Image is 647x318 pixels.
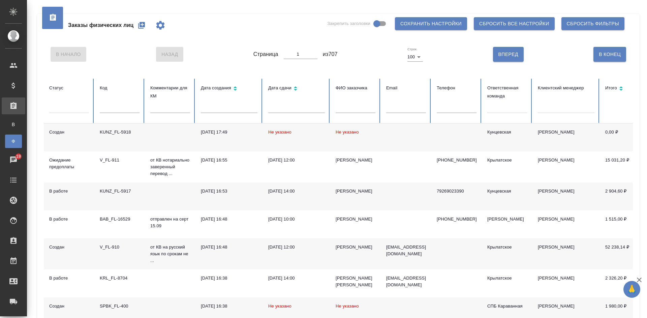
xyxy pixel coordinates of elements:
p: [PHONE_NUMBER] [437,216,476,223]
div: В работе [49,216,89,223]
span: В [8,121,19,128]
p: [PHONE_NUMBER] [437,157,476,164]
div: [DATE] 14:00 [268,188,325,195]
td: [PERSON_NAME] [532,269,600,297]
div: [DATE] 10:00 [268,216,325,223]
div: Код [100,84,140,92]
div: [PERSON_NAME] [336,216,375,223]
a: Ф [5,135,22,148]
span: Заказы физических лиц [68,21,133,29]
div: Создан [49,244,89,251]
div: KRL_FL-8704 [100,275,140,282]
span: Закрепить заголовки [327,20,370,27]
p: [EMAIL_ADDRESS][DOMAIN_NAME] [386,275,426,288]
div: [PERSON_NAME] [PERSON_NAME] [336,275,375,288]
div: [DATE] 17:49 [201,129,257,136]
div: [DATE] 16:55 [201,157,257,164]
div: BAB_FL-16529 [100,216,140,223]
button: Сохранить настройки [395,17,467,30]
div: [DATE] 16:38 [201,275,257,282]
div: ФИО заказчика [336,84,375,92]
p: от КВ нотариально заверенный перевод ... [150,157,190,177]
div: СПБ Караванная [487,303,527,310]
span: Не указано [268,129,291,135]
div: В работе [49,188,89,195]
div: Сортировка [268,84,325,94]
div: Ожидание предоплаты [49,157,89,170]
p: [EMAIL_ADDRESS][DOMAIN_NAME] [386,244,426,257]
div: SPBK_FL-400 [100,303,140,310]
div: Ответственная команда [487,84,527,100]
div: KUNZ_FL-5917 [100,188,140,195]
div: Сортировка [201,84,257,94]
div: [DATE] 14:00 [268,275,325,282]
span: Вперед [498,50,518,59]
div: [PERSON_NAME] [336,188,375,195]
div: [DATE] 12:00 [268,157,325,164]
div: [DATE] 16:48 [201,244,257,251]
div: В работе [49,275,89,282]
a: 19 [2,151,25,168]
div: Email [386,84,426,92]
span: Ф [8,138,19,145]
div: Кунцевская [487,188,527,195]
p: отправлен на серт 15.09 [150,216,190,229]
div: Клиентский менеджер [538,84,594,92]
div: V_FL-911 [100,157,140,164]
span: Сбросить все настройки [479,20,549,28]
div: Комментарии для КМ [150,84,190,100]
td: [PERSON_NAME] [532,151,600,182]
span: 19 [12,153,25,160]
div: [DATE] 12:00 [268,244,325,251]
td: [PERSON_NAME] [532,123,600,151]
p: 79269023390 [437,188,476,195]
span: В Конец [599,50,621,59]
button: В Конец [593,47,626,62]
div: Статус [49,84,89,92]
div: Сортировка [605,84,645,94]
span: Страница [253,50,278,58]
span: Сохранить настройки [400,20,462,28]
button: Вперед [493,47,524,62]
button: Сбросить фильтры [561,17,624,30]
span: Не указано [336,129,359,135]
div: [PERSON_NAME] [336,157,375,164]
button: Создать [133,17,150,33]
div: [DATE] 16:53 [201,188,257,195]
span: из 707 [323,50,338,58]
div: [DATE] 16:48 [201,216,257,223]
td: [PERSON_NAME] [532,238,600,269]
div: Телефон [437,84,476,92]
td: [PERSON_NAME] [532,210,600,238]
div: Создан [49,303,89,310]
div: Крылатское [487,244,527,251]
div: Крылатское [487,157,527,164]
p: от КВ на русский язык по срокам не ... [150,244,190,264]
label: Строк [407,48,417,51]
div: [DATE] 16:38 [201,303,257,310]
span: Не указано [268,303,291,309]
div: V_FL-910 [100,244,140,251]
div: 100 [407,52,423,62]
div: [PERSON_NAME] [336,244,375,251]
span: Сбросить фильтры [567,20,619,28]
div: Кунцевская [487,129,527,136]
div: Создан [49,129,89,136]
span: 🙏 [626,282,638,296]
div: Крылатское [487,275,527,282]
span: Не указано [336,303,359,309]
button: Сбросить все настройки [474,17,555,30]
a: В [5,118,22,131]
button: 🙏 [623,281,640,298]
td: [PERSON_NAME] [532,182,600,210]
div: [PERSON_NAME] [487,216,527,223]
div: KUNZ_FL-5918 [100,129,140,136]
